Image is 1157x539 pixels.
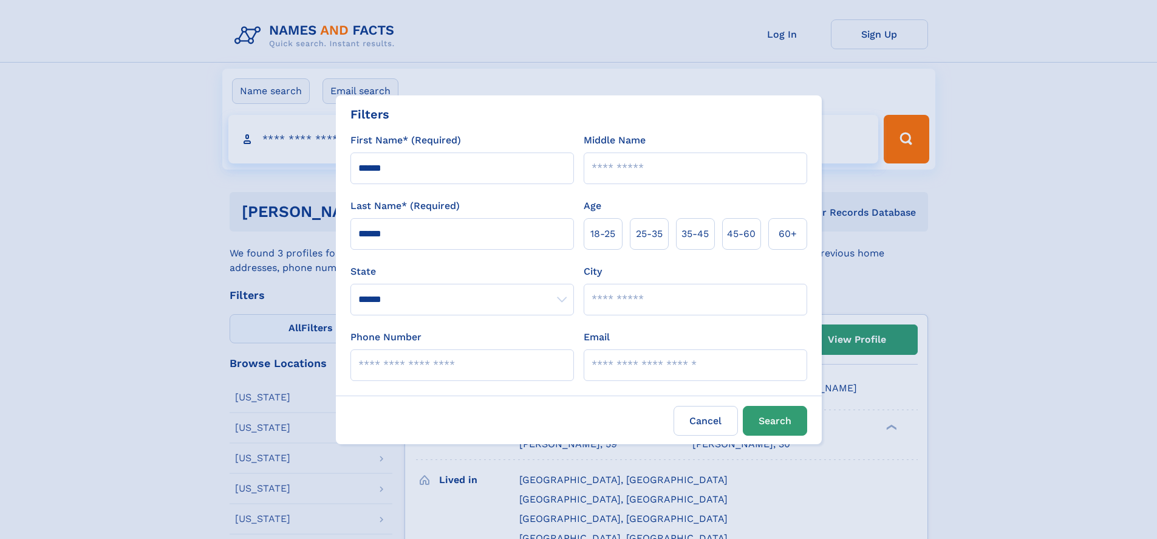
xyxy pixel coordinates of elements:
[743,406,807,436] button: Search
[674,406,738,436] label: Cancel
[584,330,610,345] label: Email
[350,199,460,213] label: Last Name* (Required)
[681,227,709,241] span: 35‑45
[727,227,756,241] span: 45‑60
[350,264,574,279] label: State
[350,330,422,345] label: Phone Number
[584,264,602,279] label: City
[584,199,601,213] label: Age
[636,227,663,241] span: 25‑35
[350,133,461,148] label: First Name* (Required)
[590,227,615,241] span: 18‑25
[584,133,646,148] label: Middle Name
[350,105,389,123] div: Filters
[779,227,797,241] span: 60+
